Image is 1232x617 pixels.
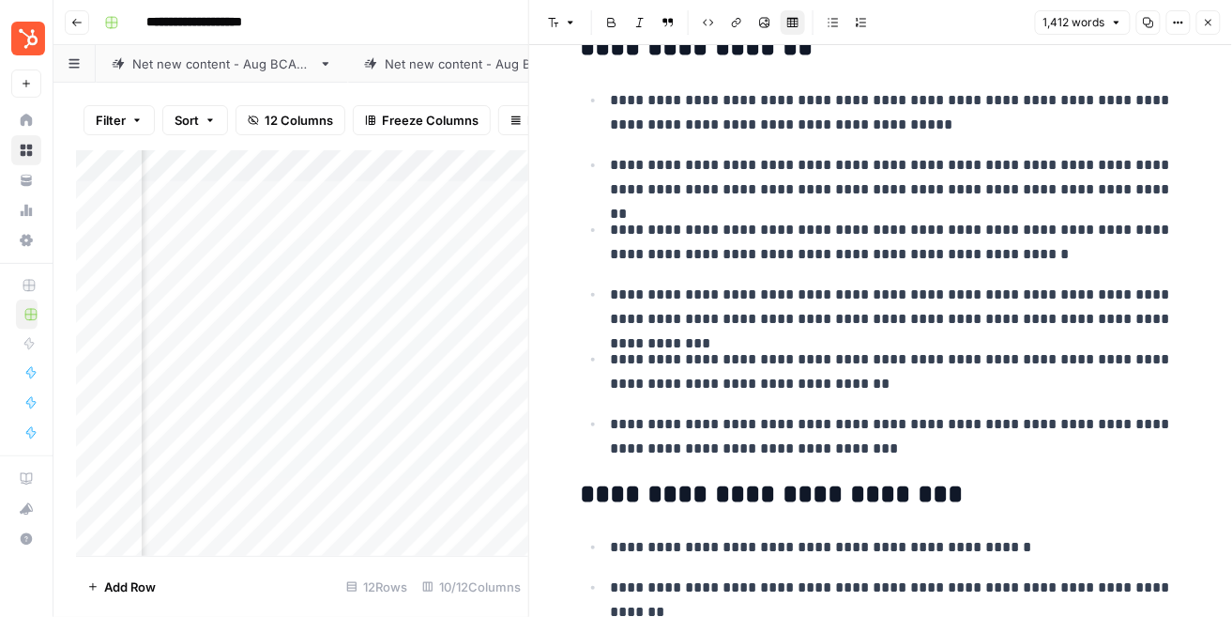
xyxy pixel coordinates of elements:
[265,111,333,130] span: 12 Columns
[12,495,40,523] div: What's new?
[11,135,41,165] a: Browse
[339,572,415,602] div: 12 Rows
[11,524,41,554] button: Help + Support
[348,45,602,83] a: Net new content - Aug BCAP 2
[498,105,607,135] button: Row Height
[415,572,528,602] div: 10/12 Columns
[96,45,348,83] a: Net new content - Aug BCAP 1
[11,15,41,62] button: Workspace: Blog Content Action Plan
[11,225,41,255] a: Settings
[11,165,41,195] a: Your Data
[132,54,312,73] div: Net new content - Aug BCAP 1
[96,111,126,130] span: Filter
[104,578,156,596] span: Add Row
[76,572,167,602] button: Add Row
[175,111,199,130] span: Sort
[11,195,41,225] a: Usage
[11,494,41,524] button: What's new?
[84,105,155,135] button: Filter
[11,22,45,55] img: Blog Content Action Plan Logo
[353,105,491,135] button: Freeze Columns
[162,105,228,135] button: Sort
[1035,10,1131,35] button: 1,412 words
[11,105,41,135] a: Home
[11,464,41,494] a: AirOps Academy
[236,105,345,135] button: 12 Columns
[382,111,479,130] span: Freeze Columns
[1043,14,1105,31] span: 1,412 words
[385,54,566,73] div: Net new content - Aug BCAP 2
